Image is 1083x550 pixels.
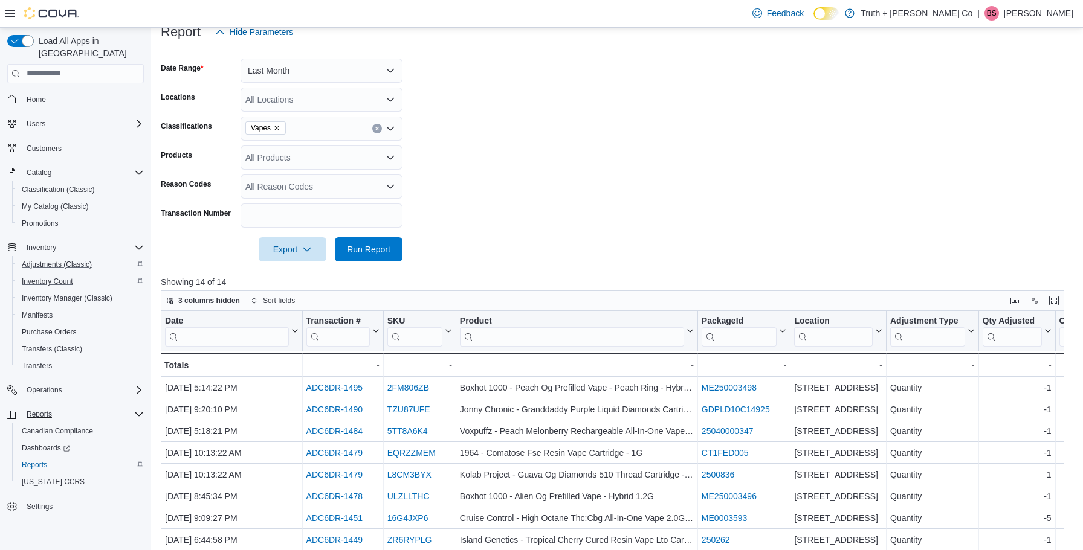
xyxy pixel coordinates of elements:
button: Canadian Compliance [12,423,149,440]
span: Export [266,237,319,261]
a: Canadian Compliance [17,424,98,438]
div: Quantity [890,380,975,395]
a: ULZLLTHC [387,491,430,501]
a: ME250003498 [702,383,757,392]
div: [DATE] 8:45:34 PM [165,489,299,504]
span: Reports [27,409,52,419]
span: Manifests [17,308,144,322]
div: 1 [983,467,1052,482]
span: Dashboards [22,443,70,453]
div: Jonny Chronic - Granddaddy Purple Liquid Diamonds Cartridge - 1G [460,402,694,417]
span: Promotions [17,216,144,231]
a: Purchase Orders [17,325,82,339]
a: [US_STATE] CCRS [17,475,89,489]
div: Quantity [890,511,975,525]
div: SKU [387,315,442,327]
div: Date [165,315,289,346]
span: Operations [27,385,62,395]
input: Dark Mode [813,7,839,20]
div: Date [165,315,289,327]
div: [STREET_ADDRESS] [794,532,882,547]
div: -1 [983,424,1052,438]
a: ME0003593 [702,513,748,523]
span: My Catalog (Classic) [17,199,144,214]
span: Dashboards [17,441,144,455]
span: Inventory Count [22,277,73,286]
button: PackageId [702,315,787,346]
button: Last Month [241,59,402,83]
div: Product [460,315,684,327]
span: Purchase Orders [22,327,77,337]
a: Customers [22,141,66,156]
div: -5 [983,511,1052,525]
a: Transfers [17,359,57,373]
span: Transfers (Classic) [17,342,144,356]
span: 3 columns hidden [178,296,240,305]
button: Adjustments (Classic) [12,256,149,273]
label: Classifications [161,121,212,131]
span: Transfers [22,361,52,371]
p: Showing 14 of 14 [161,276,1073,288]
div: [DATE] 9:20:10 PM [165,402,299,417]
button: Catalog [22,165,56,180]
button: Reports [12,456,149,473]
button: Display options [1027,293,1042,308]
div: Adjustment Type [890,315,965,327]
div: -1 [983,380,1052,395]
a: ADC6DR-1451 [306,513,363,523]
button: Transaction # [306,315,380,346]
button: Inventory [22,240,61,255]
span: Run Report [347,243,390,255]
span: Inventory [22,240,144,255]
div: -1 [983,489,1052,504]
button: Hide Parameters [210,20,298,44]
button: Export [259,237,326,261]
button: Open list of options [386,124,395,133]
div: -1 [983,402,1052,417]
button: Reports [2,406,149,423]
a: TZU87UFE [387,405,430,414]
p: | [977,6,980,21]
div: - [983,358,1052,373]
span: Customers [22,141,144,156]
span: Classification (Classic) [17,182,144,197]
button: Users [22,117,50,131]
button: Open list of options [386,95,395,104]
div: - [306,358,380,373]
button: [US_STATE] CCRS [12,473,149,490]
span: Reports [22,460,47,470]
a: Classification (Classic) [17,182,100,197]
button: Open list of options [386,182,395,191]
label: Locations [161,92,195,102]
button: Qty Adjusted [983,315,1052,346]
span: Purchase Orders [17,325,144,339]
span: Catalog [22,165,144,180]
button: Customers [2,139,149,157]
span: Settings [27,502,53,511]
span: Inventory Count [17,274,144,289]
button: Settings [2,497,149,515]
span: Operations [22,383,144,397]
div: Brad Styles [984,6,999,21]
div: PackageId [702,315,777,327]
button: Run Report [335,237,402,261]
a: ADC6DR-1478 [306,491,363,501]
a: 2500836 [702,470,735,479]
span: Home [27,95,46,104]
a: Adjustments (Classic) [17,257,97,272]
button: Inventory Manager (Classic) [12,290,149,307]
span: Adjustments (Classic) [22,260,92,269]
span: My Catalog (Classic) [22,202,89,211]
a: Dashboards [12,440,149,456]
div: [DATE] 10:13:22 AM [165,446,299,460]
div: 1964 - Comatose Fse Resin Vape Cartridge - 1G [460,446,694,460]
span: Reports [22,407,144,421]
a: ADC6DR-1484 [306,426,363,436]
a: Home [22,92,51,107]
button: Inventory Count [12,273,149,290]
button: Transfers [12,357,149,374]
span: Canadian Compliance [17,424,144,438]
nav: Complex example [7,86,144,547]
button: Adjustment Type [890,315,975,346]
div: Boxhot 1000 - Peach Og Prefilled Vape - Peach Ring - Hybrid 1.2G [460,380,694,395]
